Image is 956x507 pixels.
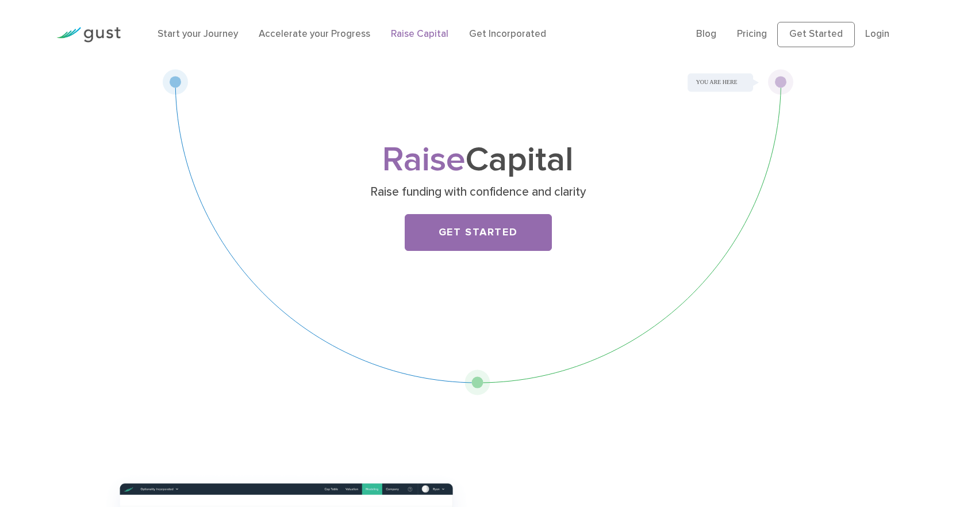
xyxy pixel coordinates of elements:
[259,28,370,40] a: Accelerate your Progress
[251,144,705,176] h1: Capital
[737,28,767,40] a: Pricing
[382,139,466,180] span: Raise
[469,28,546,40] a: Get Incorporated
[865,28,889,40] a: Login
[405,214,552,251] a: Get Started
[255,184,701,200] p: Raise funding with confidence and clarity
[696,28,716,40] a: Blog
[391,28,448,40] a: Raise Capital
[56,27,121,43] img: Gust Logo
[777,22,855,47] a: Get Started
[158,28,238,40] a: Start your Journey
